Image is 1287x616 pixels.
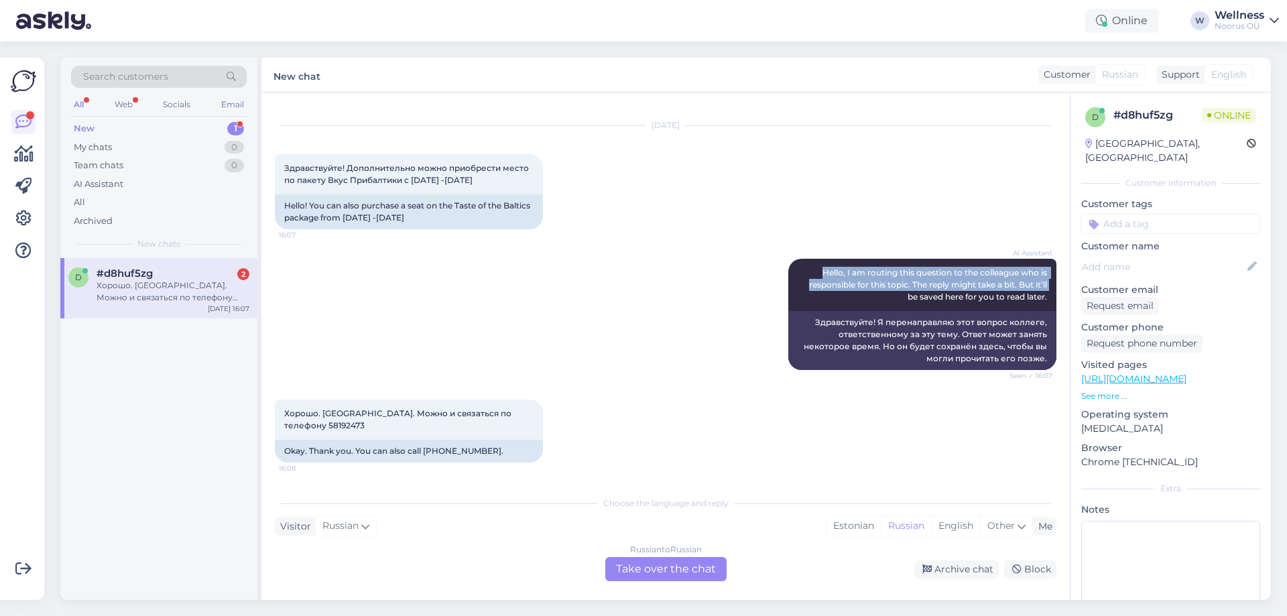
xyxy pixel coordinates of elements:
span: English [1211,68,1246,82]
p: Customer name [1081,239,1260,253]
span: d [1092,112,1099,122]
div: [DATE] [275,119,1056,131]
a: [URL][DOMAIN_NAME] [1081,373,1186,385]
div: Request email [1081,297,1159,315]
div: Customer information [1081,177,1260,189]
div: Russian to Russian [630,544,702,556]
p: See more ... [1081,390,1260,402]
span: Seen ✓ 16:07 [1002,371,1052,381]
p: Browser [1081,441,1260,455]
div: Hello! You can also purchase a seat on the Taste of the Baltics package from [DATE] -[DATE] [275,194,543,229]
div: New [74,122,95,135]
div: Estonian [826,516,881,536]
div: # d8huf5zg [1113,107,1202,123]
img: Askly Logo [11,68,36,94]
input: Add a tag [1081,214,1260,234]
span: Hello, I am routing this question to the colleague who is responsible for this topic. The reply m... [809,267,1049,302]
span: Other [987,519,1015,532]
div: Хорошо. [GEOGRAPHIC_DATA]. Можно и связаться по телефону 58192473 [97,280,249,304]
div: Online [1085,9,1158,33]
p: [MEDICAL_DATA] [1081,422,1260,436]
span: Online [1202,108,1256,123]
p: Chrome [TECHNICAL_ID] [1081,455,1260,469]
div: Visitor [275,519,311,534]
span: #d8huf5zg [97,267,153,280]
p: Notes [1081,503,1260,517]
span: New chats [137,238,180,250]
p: Visited pages [1081,358,1260,372]
span: Search customers [83,70,168,84]
div: 0 [225,159,244,172]
div: Choose the language and reply [275,497,1056,509]
div: 0 [225,141,244,154]
div: Me [1033,519,1052,534]
div: Take over the chat [605,557,727,581]
div: 2 [237,268,249,280]
div: Team chats [74,159,123,172]
span: Хорошо. [GEOGRAPHIC_DATA]. Можно и связаться по телефону 58192473 [284,408,513,430]
div: All [71,96,86,113]
div: Extra [1081,483,1260,495]
span: AI Assistant [1002,248,1052,258]
div: W [1190,11,1209,30]
div: Okay. Thank you. You can also call [PHONE_NUMBER]. [275,440,543,463]
span: Russian [322,519,359,534]
div: Archived [74,214,113,228]
div: Archive chat [914,560,999,578]
a: WellnessNoorus OÜ [1215,10,1279,32]
span: Russian [1102,68,1138,82]
label: New chat [273,66,320,84]
div: Request phone number [1081,334,1203,353]
div: English [931,516,980,536]
div: Customer [1038,68,1091,82]
div: Здравствуйте! Я перенаправляю этот вопрос коллеге, ответственному за эту тему. Ответ может занять... [788,311,1056,370]
div: Block [1004,560,1056,578]
div: Web [112,96,135,113]
input: Add name [1082,259,1245,274]
div: [DATE] 16:07 [208,304,249,314]
div: All [74,196,85,209]
p: Customer email [1081,283,1260,297]
div: 1 [227,122,244,135]
div: Wellness [1215,10,1264,21]
span: Здравствуйте! Дополнительно можно приобрести место по пакету Вкус Прибалтики с [DATE] -[DATE] [284,163,531,185]
div: AI Assistant [74,178,123,191]
div: Email [219,96,247,113]
span: 16:08 [279,463,329,473]
div: [GEOGRAPHIC_DATA], [GEOGRAPHIC_DATA] [1085,137,1247,165]
p: Customer phone [1081,320,1260,334]
div: Russian [881,516,931,536]
div: Noorus OÜ [1215,21,1264,32]
p: Customer tags [1081,197,1260,211]
span: d [75,272,82,282]
div: My chats [74,141,112,154]
div: Support [1156,68,1200,82]
div: Socials [160,96,193,113]
p: Operating system [1081,408,1260,422]
span: 16:07 [279,230,329,240]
